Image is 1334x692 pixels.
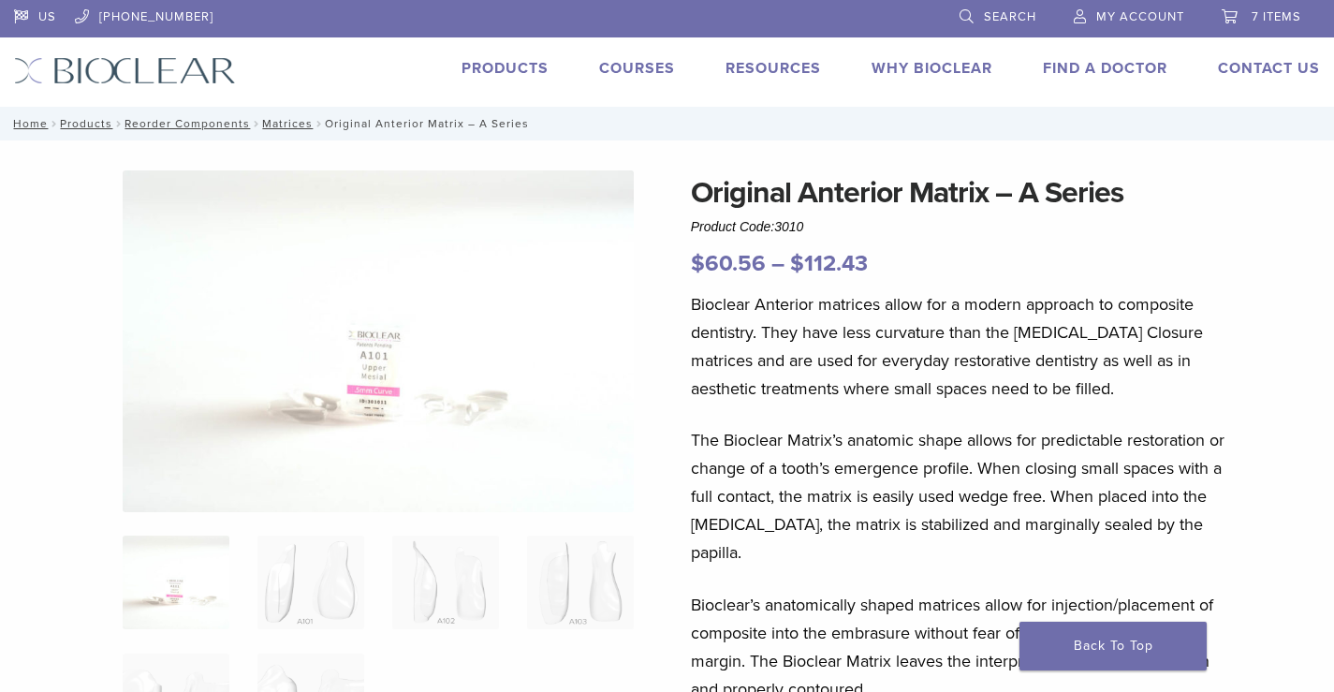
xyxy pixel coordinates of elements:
img: Original Anterior Matrix - A Series - Image 3 [392,536,499,629]
a: Back To Top [1019,622,1207,670]
h1: Original Anterior Matrix – A Series [691,170,1235,215]
span: – [771,250,784,277]
span: / [48,119,60,128]
span: 3010 [774,219,803,234]
span: Search [984,9,1036,24]
span: / [313,119,325,128]
a: Reorder Components [125,117,250,130]
a: Home [7,117,48,130]
bdi: 60.56 [691,250,766,277]
img: Bioclear [14,57,236,84]
a: Contact Us [1218,59,1320,78]
span: $ [790,250,804,277]
span: My Account [1096,9,1184,24]
a: Resources [726,59,821,78]
img: Original Anterior Matrix - A Series - Image 4 [527,536,634,629]
img: Anterior Original A Series Matrices [123,170,634,512]
p: The Bioclear Matrix’s anatomic shape allows for predictable restoration or change of a tooth’s em... [691,426,1235,567]
span: / [250,119,262,128]
a: Find A Doctor [1043,59,1167,78]
p: Bioclear Anterior matrices allow for a modern approach to composite dentistry. They have less cur... [691,290,1235,403]
a: Matrices [262,117,313,130]
span: $ [691,250,705,277]
a: Courses [599,59,675,78]
span: Product Code: [691,219,804,234]
a: Why Bioclear [872,59,992,78]
span: / [112,119,125,128]
span: 7 items [1252,9,1301,24]
img: Anterior-Original-A-Series-Matrices-324x324.jpg [123,536,229,629]
img: Original Anterior Matrix - A Series - Image 2 [257,536,364,629]
bdi: 112.43 [790,250,868,277]
a: Products [60,117,112,130]
a: Products [462,59,549,78]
